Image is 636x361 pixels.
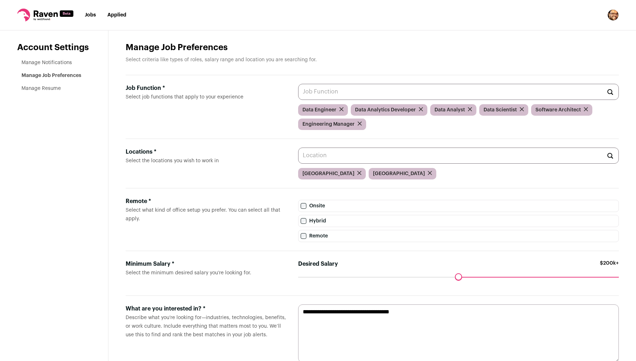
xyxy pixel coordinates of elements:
span: Select job functions that apply to your experience [126,95,243,100]
span: $200k+ [600,260,619,277]
span: Engineering Manager [302,121,355,128]
span: Select the minimum desired salary you’re looking for. [126,270,251,275]
a: Manage Job Preferences [21,73,81,78]
span: Select the locations you wish to work in [126,158,219,163]
div: Remote * [126,197,287,206]
p: Select criteria like types of roles, salary range and location you are searching for. [126,56,619,63]
header: Account Settings [17,42,91,53]
div: Locations * [126,148,287,156]
a: Applied [107,13,126,18]
input: Location [298,148,619,164]
label: Desired Salary [298,260,338,268]
button: Open dropdown [607,9,619,21]
label: Remote [298,230,619,242]
div: What are you interested in? * [126,304,287,313]
span: Data Analytics Developer [355,106,416,114]
label: Onsite [298,200,619,212]
div: Minimum Salary * [126,260,287,268]
span: Select what kind of office setup you prefer. You can select all that apply. [126,208,280,221]
span: [GEOGRAPHIC_DATA] [302,170,354,177]
a: Manage Notifications [21,60,72,65]
input: Job Function [298,84,619,100]
input: Remote [301,233,306,239]
span: Software Architect [535,106,581,114]
span: Data Analyst [434,106,465,114]
span: Describe what you’re looking for—industries, technologies, benefits, or work culture. Include eve... [126,315,286,337]
label: Hybrid [298,215,619,227]
a: Manage Resume [21,86,61,91]
span: Data Scientist [484,106,517,114]
input: Onsite [301,203,306,209]
div: Job Function * [126,84,287,92]
a: Jobs [85,13,96,18]
span: Data Engineer [302,106,336,114]
img: 871102-medium_jpg [607,9,619,21]
span: [GEOGRAPHIC_DATA] [373,170,425,177]
h1: Manage Job Preferences [126,42,619,53]
input: Hybrid [301,218,306,224]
